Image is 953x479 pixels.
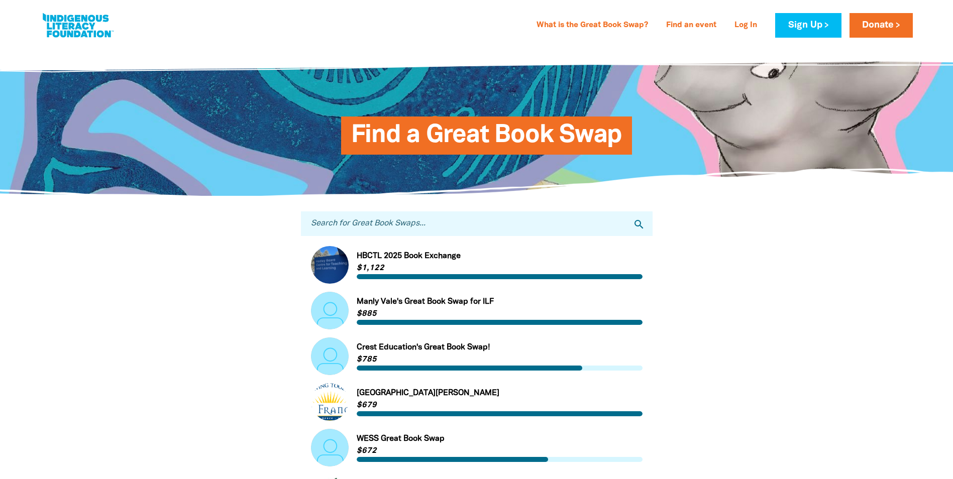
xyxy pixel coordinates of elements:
[728,18,763,34] a: Log In
[633,218,645,230] i: search
[775,13,841,38] a: Sign Up
[850,13,913,38] a: Donate
[351,124,622,155] span: Find a Great Book Swap
[531,18,654,34] a: What is the Great Book Swap?
[660,18,722,34] a: Find an event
